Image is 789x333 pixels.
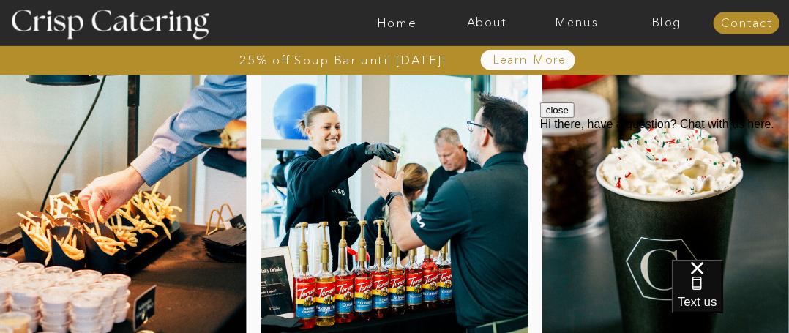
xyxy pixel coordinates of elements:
[192,54,495,67] a: 25% off Soup Bar until [DATE]!
[352,16,442,29] a: Home
[532,16,622,29] a: Menus
[714,17,780,30] a: Contact
[540,102,789,278] iframe: podium webchat widget prompt
[622,16,712,29] a: Blog
[442,16,532,29] a: About
[672,260,789,333] iframe: podium webchat widget bubble
[463,54,597,67] a: Learn More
